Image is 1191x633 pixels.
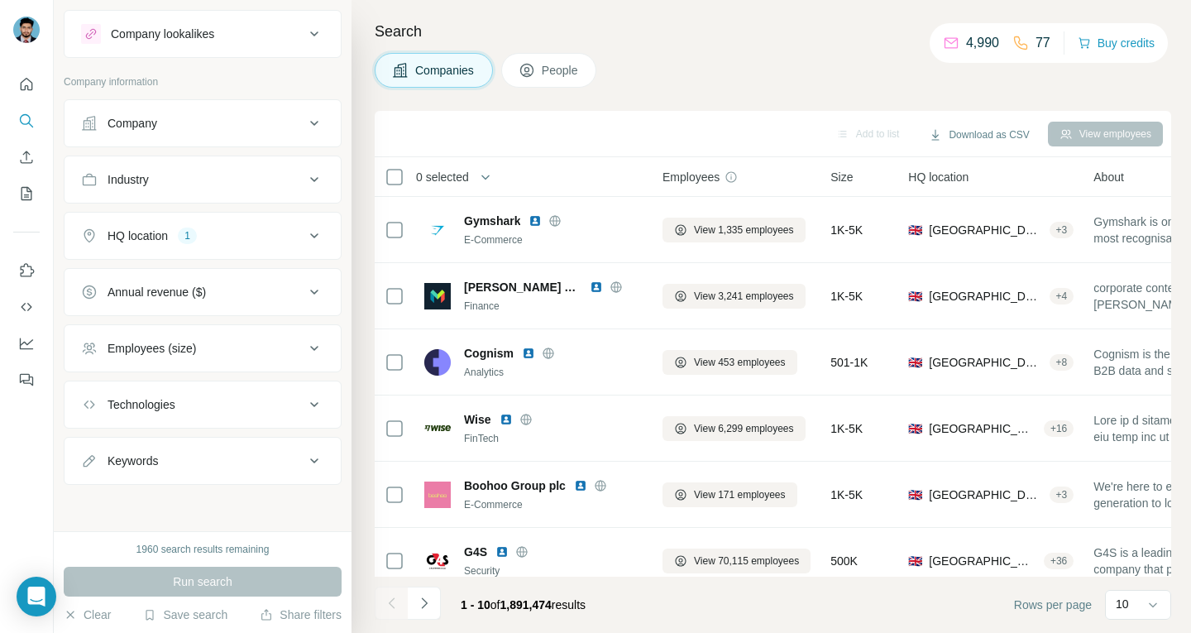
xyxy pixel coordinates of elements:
[464,233,643,247] div: E-Commerce
[13,328,40,358] button: Dashboard
[908,487,922,503] span: 🇬🇧
[65,441,341,481] button: Keywords
[108,284,206,300] div: Annual revenue ($)
[908,420,922,437] span: 🇬🇧
[17,577,56,616] div: Open Intercom Messenger
[929,553,1037,569] span: [GEOGRAPHIC_DATA], [GEOGRAPHIC_DATA], [GEOGRAPHIC_DATA]
[13,17,40,43] img: Avatar
[694,487,786,502] span: View 171 employees
[662,549,811,573] button: View 70,115 employees
[929,222,1042,238] span: [GEOGRAPHIC_DATA], [GEOGRAPHIC_DATA], [GEOGRAPHIC_DATA]
[500,413,513,426] img: LinkedIn logo
[694,289,794,304] span: View 3,241 employees
[13,179,40,209] button: My lists
[424,283,451,309] img: Logo of Monzo Bank
[416,169,469,185] span: 0 selected
[590,281,603,294] img: LinkedIn logo
[662,169,720,185] span: Employees
[464,544,487,560] span: G4S
[13,365,40,395] button: Feedback
[529,214,542,228] img: LinkedIn logo
[1036,33,1050,53] p: 77
[464,563,643,578] div: Security
[464,431,643,446] div: FinTech
[1014,597,1092,613] span: Rows per page
[542,62,580,79] span: People
[1050,355,1074,370] div: + 8
[424,217,451,243] img: Logo of Gymshark
[13,256,40,285] button: Use Surfe on LinkedIn
[65,216,341,256] button: HQ location1
[464,279,581,295] span: [PERSON_NAME] Bank
[694,223,794,237] span: View 1,335 employees
[662,218,806,242] button: View 1,335 employees
[136,542,270,557] div: 1960 search results remaining
[662,284,806,309] button: View 3,241 employees
[64,607,111,623] button: Clear
[929,420,1037,437] span: [GEOGRAPHIC_DATA], [GEOGRAPHIC_DATA][PERSON_NAME], [GEOGRAPHIC_DATA]
[424,548,451,574] img: Logo of G4S
[830,420,863,437] span: 1K-5K
[1050,223,1074,237] div: + 3
[65,14,341,54] button: Company lookalikes
[143,607,227,623] button: Save search
[490,598,500,611] span: of
[13,106,40,136] button: Search
[13,292,40,322] button: Use Surfe API
[464,299,643,314] div: Finance
[830,553,858,569] span: 500K
[424,349,451,376] img: Logo of Cognism
[464,497,643,512] div: E-Commerce
[929,288,1042,305] span: [GEOGRAPHIC_DATA], [GEOGRAPHIC_DATA], [GEOGRAPHIC_DATA], [GEOGRAPHIC_DATA]
[13,70,40,99] button: Quick start
[574,479,587,492] img: LinkedIn logo
[415,62,476,79] span: Companies
[830,169,853,185] span: Size
[830,487,863,503] span: 1K-5K
[1078,31,1155,55] button: Buy credits
[908,354,922,371] span: 🇬🇧
[908,553,922,569] span: 🇬🇧
[694,421,794,436] span: View 6,299 employees
[13,142,40,172] button: Enrich CSV
[108,115,157,132] div: Company
[424,482,451,508] img: Logo of Boohoo Group plc
[908,222,922,238] span: 🇬🇧
[108,396,175,413] div: Technologies
[1093,169,1124,185] span: About
[662,350,797,375] button: View 453 employees
[917,122,1040,147] button: Download as CSV
[108,228,168,244] div: HQ location
[464,477,566,494] span: Boohoo Group plc
[495,545,509,559] img: LinkedIn logo
[1044,554,1074,568] div: + 36
[908,288,922,305] span: 🇬🇧
[694,355,786,370] span: View 453 employees
[424,425,451,431] img: Logo of Wise
[464,213,520,229] span: Gymshark
[830,354,868,371] span: 501-1K
[1044,421,1074,436] div: + 16
[65,103,341,143] button: Company
[1050,487,1074,502] div: + 3
[662,482,797,507] button: View 171 employees
[108,171,149,188] div: Industry
[500,598,552,611] span: 1,891,474
[65,385,341,424] button: Technologies
[260,607,342,623] button: Share filters
[408,587,441,620] button: Navigate to next page
[662,416,806,441] button: View 6,299 employees
[966,33,999,53] p: 4,990
[1050,289,1074,304] div: + 4
[65,328,341,368] button: Employees (size)
[108,453,158,469] div: Keywords
[1116,596,1129,612] p: 10
[461,598,490,611] span: 1 - 10
[908,169,969,185] span: HQ location
[111,26,214,42] div: Company lookalikes
[522,347,535,360] img: LinkedIn logo
[929,354,1042,371] span: [GEOGRAPHIC_DATA], [GEOGRAPHIC_DATA]
[64,74,342,89] p: Company information
[830,222,863,238] span: 1K-5K
[65,272,341,312] button: Annual revenue ($)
